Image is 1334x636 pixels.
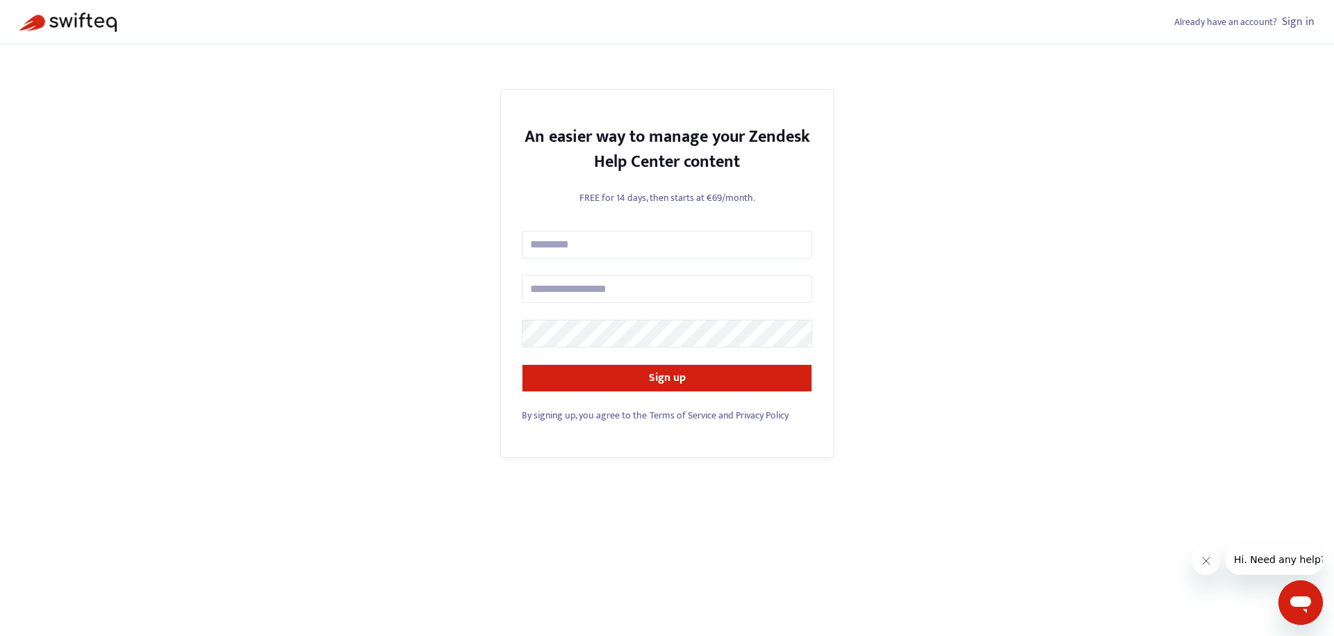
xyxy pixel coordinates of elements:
[1174,14,1277,30] span: Already have an account?
[1278,580,1323,625] iframe: Button to launch messaging window
[522,408,812,423] div: and
[522,407,647,423] span: By signing up, you agree to the
[522,190,812,205] p: FREE for 14 days, then starts at €69/month.
[8,10,100,21] span: Hi. Need any help?
[1226,544,1323,575] iframe: Message from company
[522,364,812,392] button: Sign up
[19,13,117,32] img: Swifteq
[736,407,789,423] a: Privacy Policy
[649,368,686,387] strong: Sign up
[1192,547,1220,575] iframe: Close message
[650,407,716,423] a: Terms of Service
[1282,13,1315,31] a: Sign in
[525,123,810,176] strong: An easier way to manage your Zendesk Help Center content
